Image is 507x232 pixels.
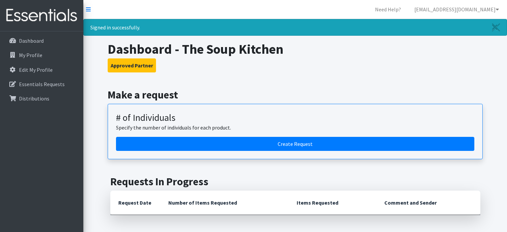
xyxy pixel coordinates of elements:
[370,3,406,16] a: Need Help?
[3,34,81,47] a: Dashboard
[19,37,44,44] p: Dashboard
[19,95,49,102] p: Distributions
[376,191,480,215] th: Comment and Sender
[110,191,160,215] th: Request Date
[485,19,507,35] a: Close
[3,77,81,91] a: Essentials Requests
[83,19,507,36] div: Signed in successfully.
[3,63,81,76] a: Edit My Profile
[409,3,504,16] a: [EMAIL_ADDRESS][DOMAIN_NAME]
[108,41,483,57] h1: Dashboard - The Soup Kitchen
[289,191,376,215] th: Items Requested
[19,81,65,87] p: Essentials Requests
[108,88,483,101] h2: Make a request
[116,124,474,132] p: Specify the number of individuals for each product.
[116,112,474,124] h3: # of Individuals
[3,48,81,62] a: My Profile
[108,58,156,72] button: Approved Partner
[19,52,42,58] p: My Profile
[160,191,289,215] th: Number of Items Requested
[3,4,81,27] img: HumanEssentials
[3,92,81,105] a: Distributions
[116,137,474,151] a: Create a request by number of individuals
[110,175,480,188] h2: Requests In Progress
[19,66,53,73] p: Edit My Profile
